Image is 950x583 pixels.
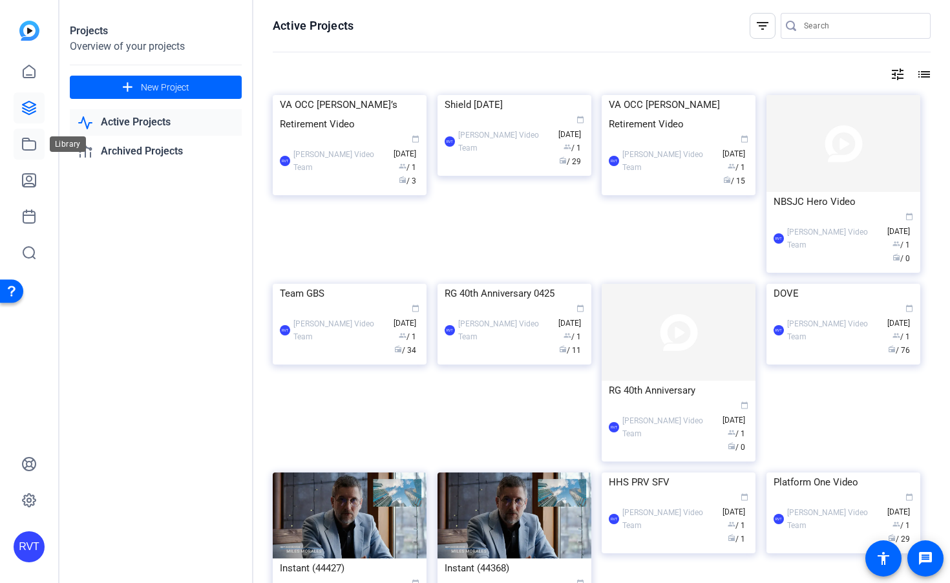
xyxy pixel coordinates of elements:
span: / 15 [723,176,745,185]
span: / 1 [728,535,745,544]
div: Projects [70,23,242,39]
input: Search [804,18,920,34]
span: / 1 [728,429,745,438]
span: radio [728,534,735,542]
span: radio [723,176,731,184]
span: calendar_today [741,493,748,501]
div: RG 40th Anniversary 0425 [445,284,584,303]
span: / 29 [559,157,581,166]
mat-icon: message [918,551,933,566]
div: [PERSON_NAME] Video Team [622,414,716,440]
span: radio [559,345,567,353]
span: radio [888,534,896,542]
div: [PERSON_NAME] Video Team [787,226,881,251]
span: radio [892,253,900,261]
span: / 1 [564,332,581,341]
span: / 34 [394,346,416,355]
span: / 1 [892,332,910,341]
a: Active Projects [70,109,242,136]
span: calendar_today [576,116,584,123]
div: Overview of your projects [70,39,242,54]
div: RG 40th Anniversary [609,381,748,400]
span: group [892,332,900,339]
div: [PERSON_NAME] Video Team [622,148,716,174]
div: [PERSON_NAME] Video Team [293,317,387,343]
span: calendar_today [412,304,419,312]
div: RVT [280,325,290,335]
div: RVT [609,422,619,432]
div: [PERSON_NAME] Video Team [787,506,881,532]
span: / 1 [892,521,910,530]
mat-icon: accessibility [876,551,891,566]
span: / 76 [888,346,910,355]
span: group [728,162,735,170]
span: calendar_today [905,213,913,220]
div: Instant (44427) [280,558,419,578]
mat-icon: add [120,79,136,96]
div: RVT [280,156,290,166]
span: / 1 [728,163,745,172]
span: / 29 [888,535,910,544]
div: RVT [774,233,784,244]
div: DOVE [774,284,913,303]
span: [DATE] [887,494,913,516]
span: / 0 [892,254,910,263]
div: VA OCC [PERSON_NAME] Retirement Video [609,95,748,134]
span: calendar_today [905,493,913,501]
span: / 1 [728,521,745,530]
div: RVT [609,156,619,166]
div: RVT [774,514,784,524]
span: / 1 [892,240,910,249]
span: / 0 [728,443,745,452]
span: / 11 [559,346,581,355]
div: NBSJC Hero Video [774,192,913,211]
mat-icon: list [915,67,931,82]
span: radio [888,345,896,353]
div: RVT [774,325,784,335]
span: group [728,429,735,436]
button: New Project [70,76,242,99]
div: [PERSON_NAME] Video Team [293,148,387,174]
h1: Active Projects [273,18,354,34]
span: / 1 [564,143,581,153]
span: calendar_today [576,304,584,312]
span: group [728,520,735,528]
div: Instant (44368) [445,558,584,578]
span: / 3 [399,176,416,185]
span: radio [399,176,406,184]
div: HHS PRV SFV [609,472,748,492]
mat-icon: tune [890,67,905,82]
span: New Project [141,81,189,94]
span: group [892,240,900,248]
span: group [564,143,571,151]
span: calendar_today [905,304,913,312]
img: blue-gradient.svg [19,21,39,41]
div: RVT [445,136,455,147]
span: group [564,332,571,339]
span: [DATE] [887,305,913,328]
div: [PERSON_NAME] Video Team [787,317,881,343]
span: group [399,332,406,339]
span: radio [394,345,402,353]
div: [PERSON_NAME] Video Team [458,317,552,343]
div: RVT [609,514,619,524]
div: [PERSON_NAME] Video Team [622,506,716,532]
span: calendar_today [412,135,419,143]
div: VA OCC [PERSON_NAME]’s Retirement Video [280,95,419,134]
span: radio [559,156,567,164]
span: / 1 [399,332,416,341]
span: [DATE] [723,494,748,516]
div: Platform One Video [774,472,913,492]
div: RVT [14,531,45,562]
span: / 1 [399,163,416,172]
span: [DATE] [558,305,584,328]
span: radio [728,442,735,450]
div: Team GBS [280,284,419,303]
mat-icon: filter_list [755,18,770,34]
span: group [399,162,406,170]
div: Library [50,136,86,152]
div: [PERSON_NAME] Video Team [458,129,552,154]
span: group [892,520,900,528]
a: Archived Projects [70,138,242,165]
span: calendar_today [741,135,748,143]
